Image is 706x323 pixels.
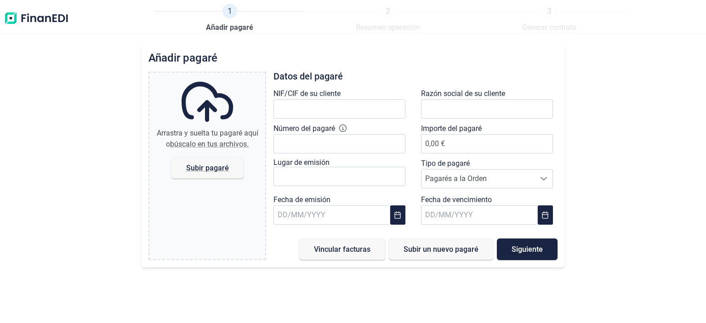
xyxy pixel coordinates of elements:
[404,246,478,253] span: Subir un nuevo pagaré
[206,4,253,33] a: 1Añadir pagaré
[273,72,558,81] h3: Datos del pagaré
[273,194,330,205] label: Fecha de emisión
[273,88,341,99] label: NIF/CIF de su cliente
[273,158,330,167] label: Lugar de emisión
[186,164,229,171] span: Subir pagaré
[421,123,482,134] label: Importe del pagaré
[421,88,505,99] label: Razón social de su cliente
[314,246,370,253] span: Vincular facturas
[421,158,470,169] label: Tipo de pagaré
[206,22,253,33] span: Añadir pagaré
[170,140,249,148] span: búscalo en tus archivos.
[299,238,385,260] button: Vincular facturas
[421,205,538,225] input: DD/MM/YYYY
[389,238,493,260] button: Subir un nuevo pagaré
[421,170,535,188] span: Pagarés a la Orden
[4,4,69,33] img: Logo de aplicación
[538,205,553,225] button: Choose Date
[148,51,558,64] h2: Añadir pagaré
[497,238,558,260] button: Siguiente
[390,205,405,225] button: Choose Date
[273,123,335,134] label: Número del pagaré
[512,246,543,253] span: Siguiente
[153,128,262,150] div: Arrastra y suelta tu pagaré aquí o
[273,205,390,225] input: DD/MM/YYYY
[222,4,237,18] span: 1
[421,194,492,205] label: Fecha de vencimiento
